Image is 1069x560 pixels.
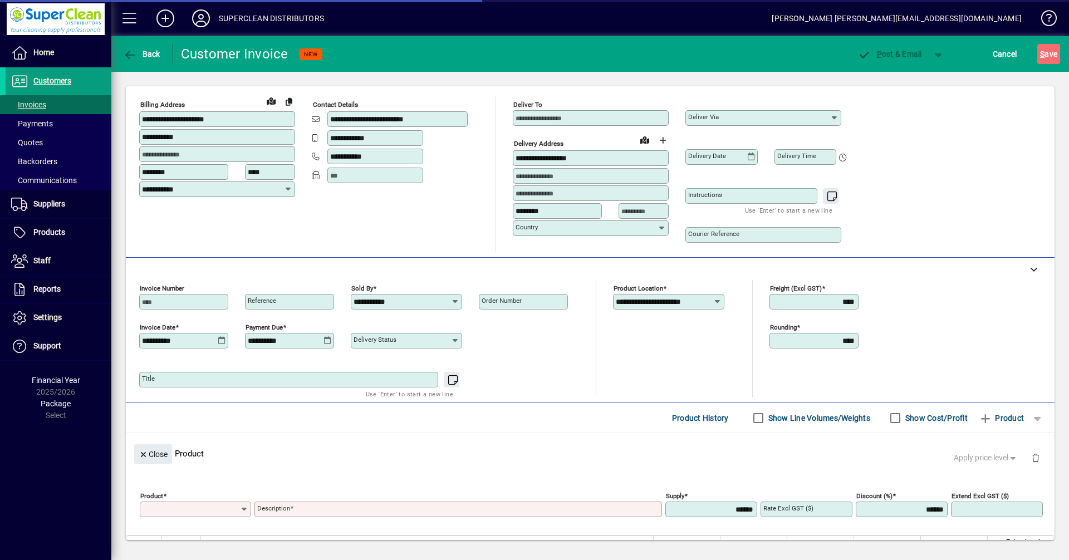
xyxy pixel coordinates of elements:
[148,8,183,28] button: Add
[990,44,1020,64] button: Cancel
[33,48,54,57] span: Home
[516,223,538,231] mat-label: Country
[33,76,71,85] span: Customers
[6,304,111,332] a: Settings
[33,313,62,322] span: Settings
[6,133,111,152] a: Quotes
[777,152,816,160] mat-label: Delivery time
[654,131,671,149] button: Choose address
[246,323,283,331] mat-label: Payment due
[32,376,80,385] span: Financial Year
[1037,44,1060,64] button: Save
[6,95,111,114] a: Invoices
[33,284,61,293] span: Reports
[126,433,1055,474] div: Product
[666,492,684,500] mat-label: Supply
[952,492,1009,500] mat-label: Extend excl GST ($)
[1022,453,1049,463] app-page-header-button: Delete
[1022,444,1049,471] button: Delete
[262,92,280,110] a: View on map
[131,449,175,459] app-page-header-button: Close
[6,152,111,171] a: Backorders
[257,504,290,512] mat-label: Description
[304,51,318,58] span: NEW
[770,284,822,292] mat-label: Freight (excl GST)
[33,256,51,265] span: Staff
[123,50,160,58] span: Back
[120,44,163,64] button: Back
[745,204,832,217] mat-hint: Use 'Enter' to start a new line
[6,332,111,360] a: Support
[33,341,61,350] span: Support
[11,176,77,185] span: Communications
[949,448,1023,468] button: Apply price level
[139,445,168,464] span: Close
[688,152,726,160] mat-label: Delivery date
[366,387,453,400] mat-hint: Use 'Enter' to start a new line
[11,100,46,109] span: Invoices
[33,199,65,208] span: Suppliers
[856,492,893,500] mat-label: Discount (%)
[1033,2,1055,38] a: Knowledge Base
[11,138,43,147] span: Quotes
[6,114,111,133] a: Payments
[688,191,722,199] mat-label: Instructions
[248,297,276,304] mat-label: Reference
[41,399,71,408] span: Package
[993,45,1017,63] span: Cancel
[877,50,882,58] span: P
[140,492,163,500] mat-label: Product
[770,323,797,331] mat-label: Rounding
[672,409,729,427] span: Product History
[280,92,298,110] button: Copy to Delivery address
[513,101,542,109] mat-label: Deliver To
[181,45,288,63] div: Customer Invoice
[6,247,111,275] a: Staff
[183,8,219,28] button: Profile
[903,412,968,424] label: Show Cost/Profit
[11,119,53,128] span: Payments
[668,408,733,428] button: Product History
[1040,50,1045,58] span: S
[6,190,111,218] a: Suppliers
[636,131,654,149] a: View on map
[688,230,739,238] mat-label: Courier Reference
[142,375,155,382] mat-label: Title
[11,157,57,166] span: Backorders
[6,171,111,190] a: Communications
[6,219,111,247] a: Products
[134,444,172,464] button: Close
[852,44,928,64] button: Post & Email
[140,284,184,292] mat-label: Invoice number
[6,39,111,67] a: Home
[1040,45,1057,63] span: ave
[766,412,870,424] label: Show Line Volumes/Weights
[219,9,324,27] div: SUPERCLEAN DISTRIBUTORS
[140,323,175,331] mat-label: Invoice date
[688,113,719,121] mat-label: Deliver via
[954,452,1018,464] span: Apply price level
[614,284,663,292] mat-label: Product location
[111,44,173,64] app-page-header-button: Back
[354,336,396,343] mat-label: Delivery status
[351,284,373,292] mat-label: Sold by
[482,297,522,304] mat-label: Order number
[763,504,813,512] mat-label: Rate excl GST ($)
[772,9,1022,27] div: [PERSON_NAME] [PERSON_NAME][EMAIL_ADDRESS][DOMAIN_NAME]
[857,50,922,58] span: ost & Email
[33,228,65,237] span: Products
[6,276,111,303] a: Reports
